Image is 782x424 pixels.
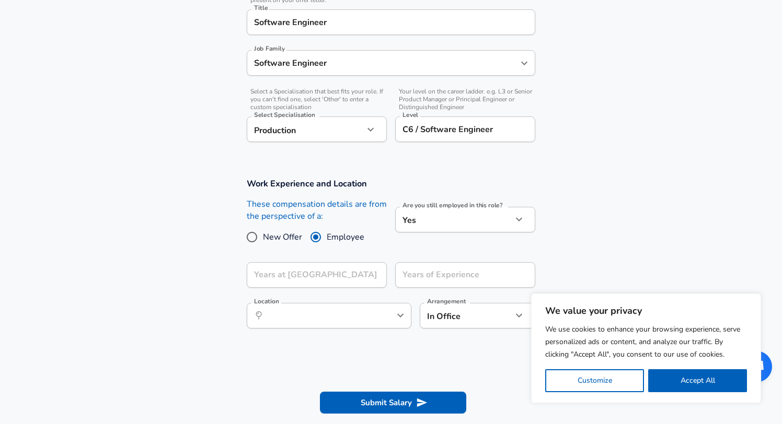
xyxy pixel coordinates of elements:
[402,202,502,208] label: Are you still employed in this role?
[420,303,497,328] div: In Office
[254,45,285,52] label: Job Family
[251,14,531,30] input: Software Engineer
[517,56,532,70] button: Open
[251,55,515,71] input: Software Engineer
[254,298,279,304] label: Location
[402,112,418,118] label: Level
[254,5,268,11] label: Title
[247,178,535,190] h3: Work Experience and Location
[545,323,747,361] p: We use cookies to enhance your browsing experience, serve personalized ads or content, and analyz...
[427,298,466,304] label: Arrangement
[400,121,531,137] input: L3
[531,293,761,403] div: We value your privacy
[247,198,387,222] label: These compensation details are from the perspective of a:
[247,116,364,142] div: Production
[247,262,364,288] input: 0
[395,88,535,111] span: Your level on the career ladder. e.g. L3 or Senior Product Manager or Principal Engineer or Disti...
[327,231,364,243] span: Employee
[263,231,302,243] span: New Offer
[254,112,315,118] label: Select Specialisation
[393,308,408,323] button: Open
[395,262,512,288] input: 7
[545,369,644,392] button: Customize
[545,304,747,317] p: We value your privacy
[247,88,387,111] span: Select a Specialisation that best fits your role. If you can't find one, select 'Other' to enter ...
[648,369,747,392] button: Accept All
[395,207,512,232] div: Yes
[320,392,466,414] button: Submit Salary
